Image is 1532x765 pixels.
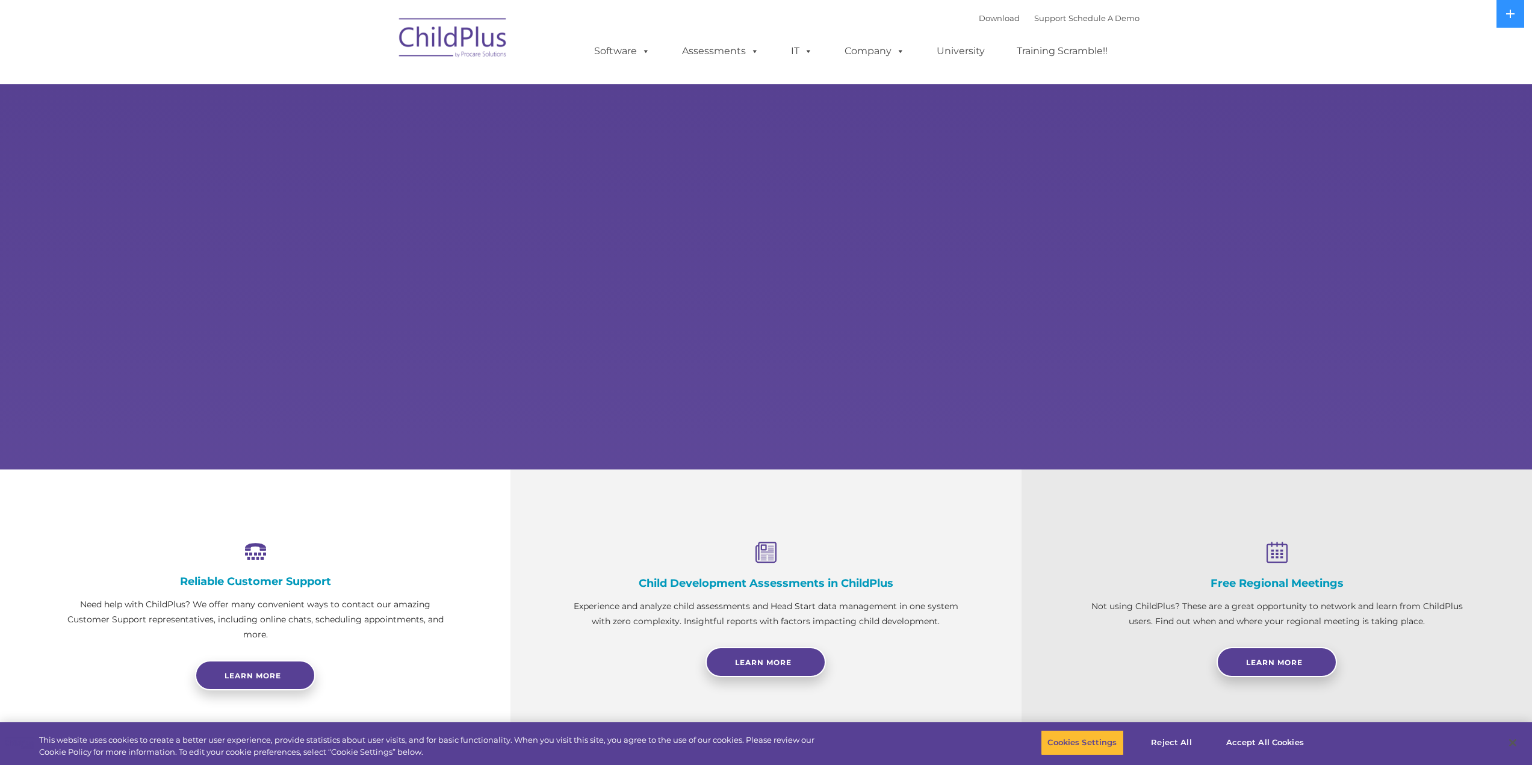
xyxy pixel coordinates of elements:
a: Assessments [670,39,771,63]
h4: Reliable Customer Support [60,575,450,588]
button: Cookies Settings [1041,730,1123,755]
a: Support [1034,13,1066,23]
button: Close [1499,729,1526,756]
a: Download [979,13,1020,23]
p: Need help with ChildPlus? We offer many convenient ways to contact our amazing Customer Support r... [60,597,450,642]
img: ChildPlus by Procare Solutions [393,10,513,70]
a: Learn More [1217,647,1337,677]
p: Experience and analyze child assessments and Head Start data management in one system with zero c... [571,599,961,629]
a: Company [833,39,917,63]
h4: Free Regional Meetings [1082,577,1472,590]
h4: Child Development Assessments in ChildPlus [571,577,961,590]
button: Reject All [1134,730,1209,755]
a: Schedule A Demo [1068,13,1140,23]
button: Accept All Cookies [1220,730,1310,755]
a: Learn more [195,660,315,690]
div: This website uses cookies to create a better user experience, provide statistics about user visit... [39,734,843,758]
p: Not using ChildPlus? These are a great opportunity to network and learn from ChildPlus users. Fin... [1082,599,1472,629]
a: Learn More [706,647,826,677]
font: | [979,13,1140,23]
span: Learn More [735,658,792,667]
a: IT [779,39,825,63]
a: Training Scramble!! [1005,39,1120,63]
a: University [925,39,997,63]
a: Software [582,39,662,63]
span: Learn More [1246,658,1303,667]
span: Learn more [225,671,281,680]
